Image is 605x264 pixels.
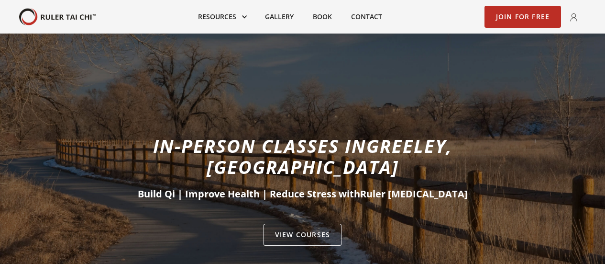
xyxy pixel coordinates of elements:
a: Join for Free [484,6,561,28]
a: Gallery [255,6,303,27]
h1: In-person classes in [79,135,527,177]
span: Greeley, [GEOGRAPHIC_DATA] [207,133,452,179]
a: VIEW Courses [264,224,341,246]
div: Resources [188,6,255,27]
a: home [19,8,96,26]
h2: Build Qi | Improve Health | Reduce Stress with [79,187,527,201]
span: Ruler [MEDICAL_DATA] [360,187,468,200]
img: Your Brand Name [19,8,96,26]
a: Contact [341,6,392,27]
a: Book [303,6,341,27]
